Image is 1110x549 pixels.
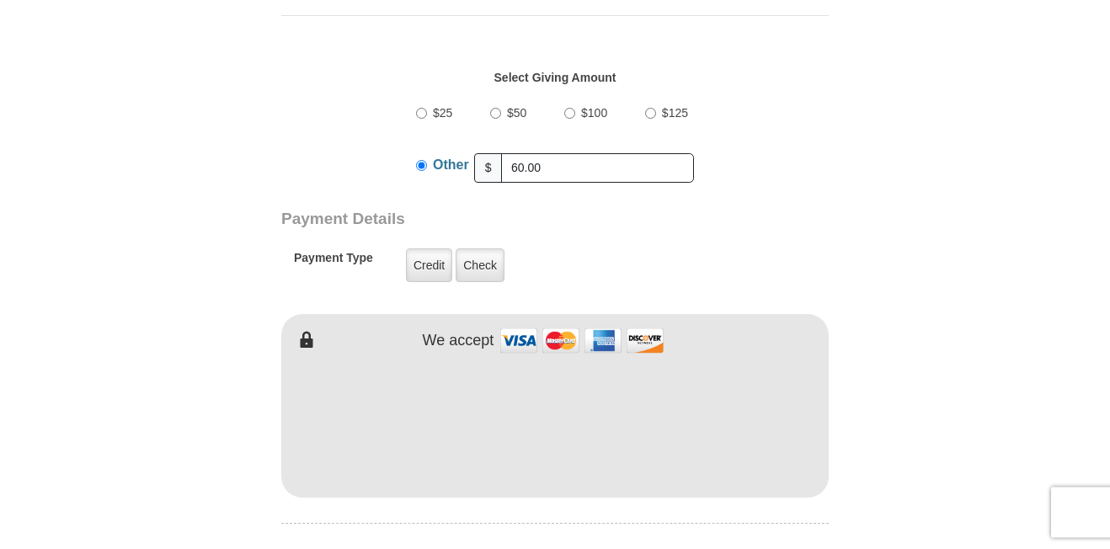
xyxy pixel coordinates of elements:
h5: Payment Type [294,251,373,274]
span: $25 [433,106,452,120]
label: Check [456,248,504,282]
span: $125 [662,106,688,120]
h4: We accept [423,332,494,350]
span: $50 [507,106,526,120]
strong: Select Giving Amount [494,71,616,84]
span: $ [474,153,503,183]
label: Credit [406,248,452,282]
img: credit cards accepted [498,322,666,359]
span: Other [433,157,469,172]
h3: Payment Details [281,210,711,229]
span: $100 [581,106,607,120]
input: Other Amount [501,153,694,183]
